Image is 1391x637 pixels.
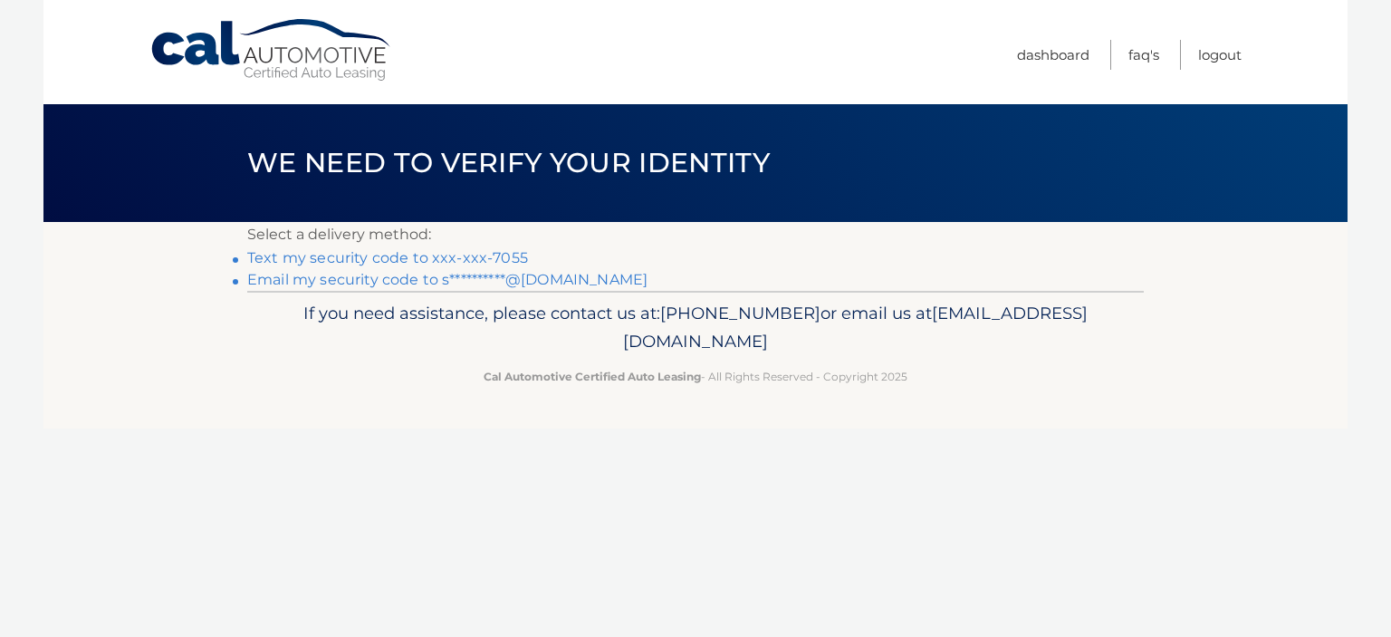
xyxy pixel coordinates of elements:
p: If you need assistance, please contact us at: or email us at [259,299,1132,357]
a: Text my security code to xxx-xxx-7055 [247,249,528,266]
a: Cal Automotive [149,18,394,82]
a: Email my security code to s**********@[DOMAIN_NAME] [247,271,648,288]
a: Logout [1198,40,1242,70]
a: Dashboard [1017,40,1089,70]
span: [PHONE_NUMBER] [660,303,820,323]
strong: Cal Automotive Certified Auto Leasing [484,370,701,383]
span: We need to verify your identity [247,146,770,179]
a: FAQ's [1128,40,1159,70]
p: - All Rights Reserved - Copyright 2025 [259,367,1132,386]
p: Select a delivery method: [247,222,1144,247]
